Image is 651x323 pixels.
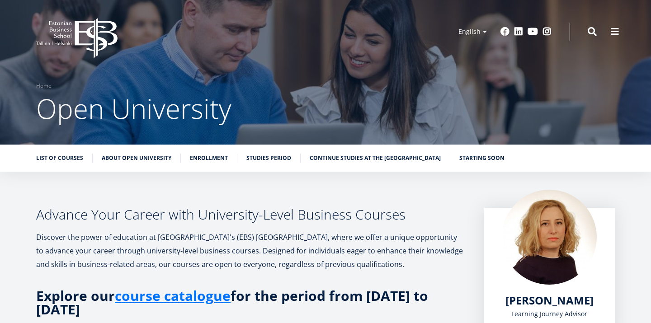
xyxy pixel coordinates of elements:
a: Studies period [246,154,291,163]
strong: Explore our for the period from [DATE] to [DATE] [36,286,428,318]
a: course catalogue [115,289,231,303]
img: Kadri Osula Learning Journey Advisor [502,190,597,285]
a: Home [36,81,52,90]
h3: Advance Your Career with University-Level Business Courses [36,208,466,221]
a: [PERSON_NAME] [505,294,594,307]
a: Enrollment [190,154,228,163]
a: Starting soon [459,154,505,163]
a: Instagram [542,27,552,36]
a: List of Courses [36,154,83,163]
a: Linkedin [514,27,523,36]
a: Continue studies at the [GEOGRAPHIC_DATA] [310,154,441,163]
a: Youtube [528,27,538,36]
span: [PERSON_NAME] [505,293,594,308]
a: Facebook [500,27,509,36]
p: Discover the power of education at [GEOGRAPHIC_DATA]'s (EBS) [GEOGRAPHIC_DATA], where we offer a ... [36,230,466,271]
span: Open University [36,90,231,127]
a: About Open University [102,154,171,163]
div: Learning Journey Advisor [502,307,597,321]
